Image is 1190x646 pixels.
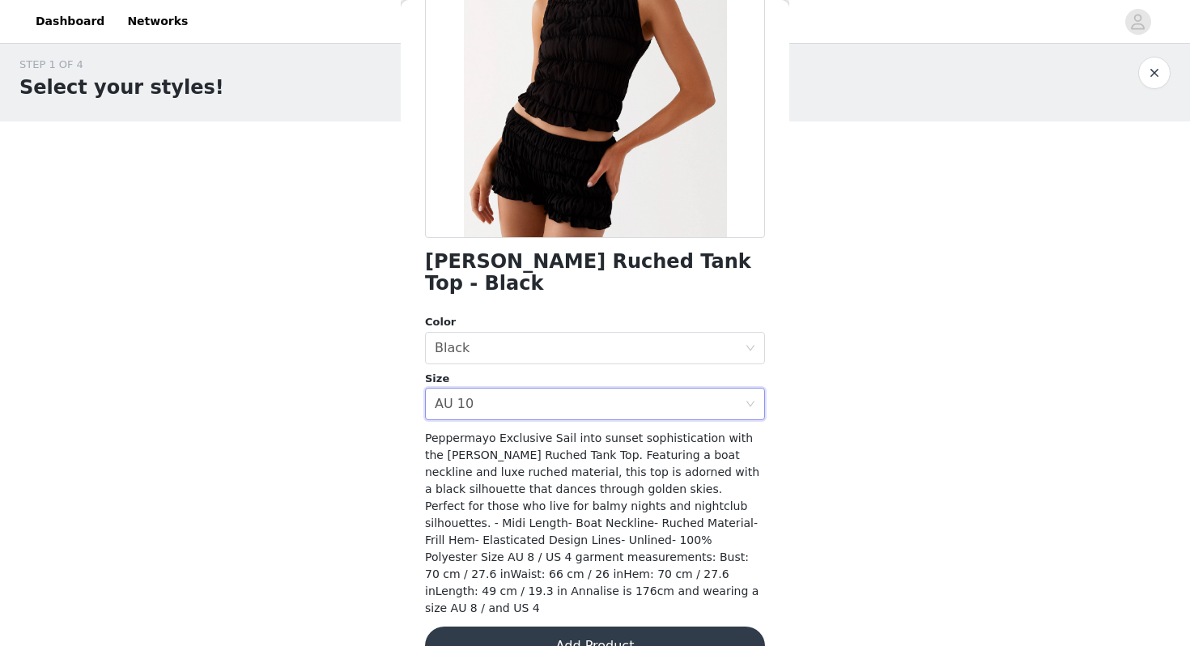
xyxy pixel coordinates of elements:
[1130,9,1145,35] div: avatar
[435,333,470,363] div: Black
[425,251,765,295] h1: [PERSON_NAME] Ruched Tank Top - Black
[425,371,765,387] div: Size
[117,3,198,40] a: Networks
[425,314,765,330] div: Color
[435,389,474,419] div: AU 10
[19,57,224,73] div: STEP 1 OF 4
[26,3,114,40] a: Dashboard
[425,431,759,614] span: Peppermayo Exclusive Sail into sunset sophistication with the [PERSON_NAME] Ruched Tank Top. Feat...
[19,73,224,102] h1: Select your styles!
